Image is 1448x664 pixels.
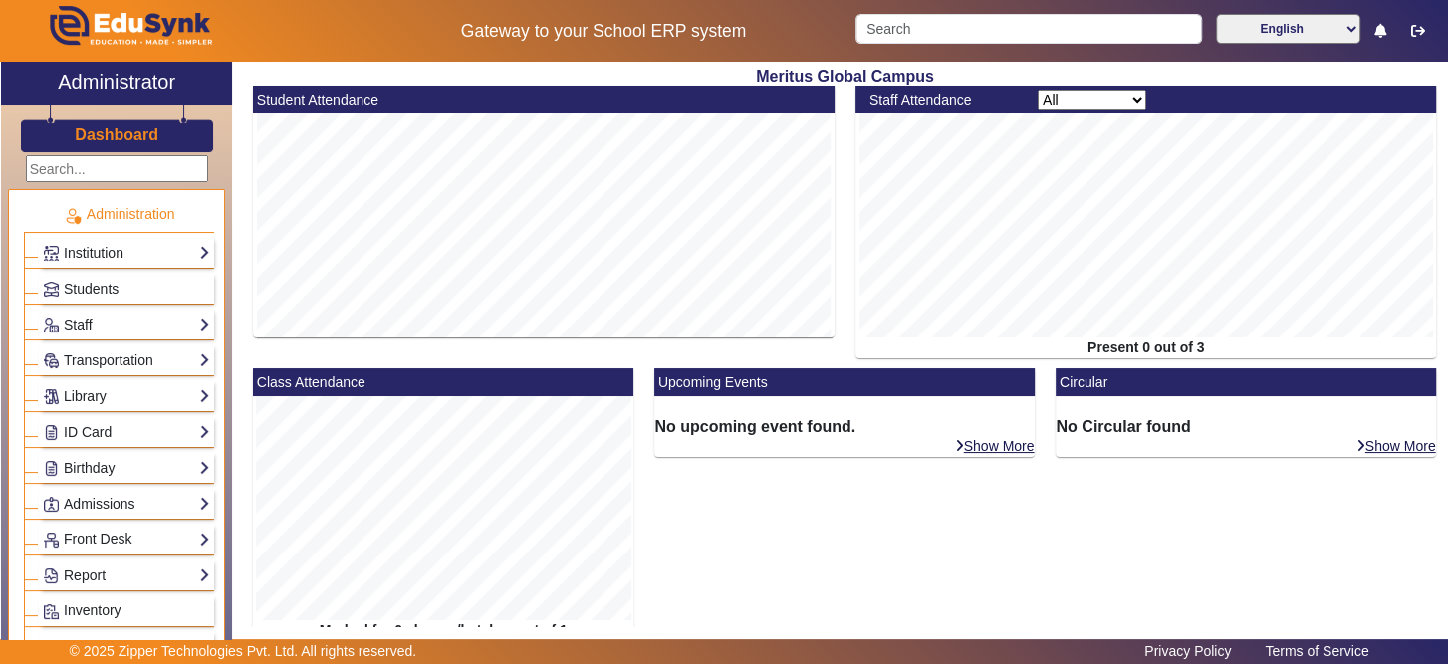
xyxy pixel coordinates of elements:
[855,337,1437,358] div: Present 0 out of 3
[1,62,232,105] a: Administrator
[43,278,210,301] a: Students
[74,125,159,146] a: Dashboard
[253,620,633,641] div: Marked for 0 classes/batches out of 1
[1134,638,1241,664] a: Privacy Policy
[858,90,1027,111] div: Staff Attendance
[253,86,835,113] mat-card-header: Student Attendance
[24,205,214,226] p: Administration
[1056,417,1436,436] h6: No Circular found
[373,21,835,42] h5: Gateway to your School ERP system
[70,641,417,662] p: © 2025 Zipper Technologies Pvt. Ltd. All rights reserved.
[855,14,1202,44] input: Search
[1056,368,1436,396] mat-card-header: Circular
[253,368,633,396] mat-card-header: Class Attendance
[1255,638,1378,664] a: Terms of Service
[26,156,208,183] input: Search...
[64,603,121,619] span: Inventory
[654,368,1035,396] mat-card-header: Upcoming Events
[44,604,59,619] img: Inventory.png
[43,600,210,623] a: Inventory
[75,126,158,145] h3: Dashboard
[954,437,1036,455] a: Show More
[1355,437,1437,455] a: Show More
[64,281,119,297] span: Students
[243,67,1447,86] h2: Meritus Global Campus
[44,282,59,297] img: Students.png
[654,417,1035,436] h6: No upcoming event found.
[64,207,82,225] img: Administration.png
[58,70,175,94] h2: Administrator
